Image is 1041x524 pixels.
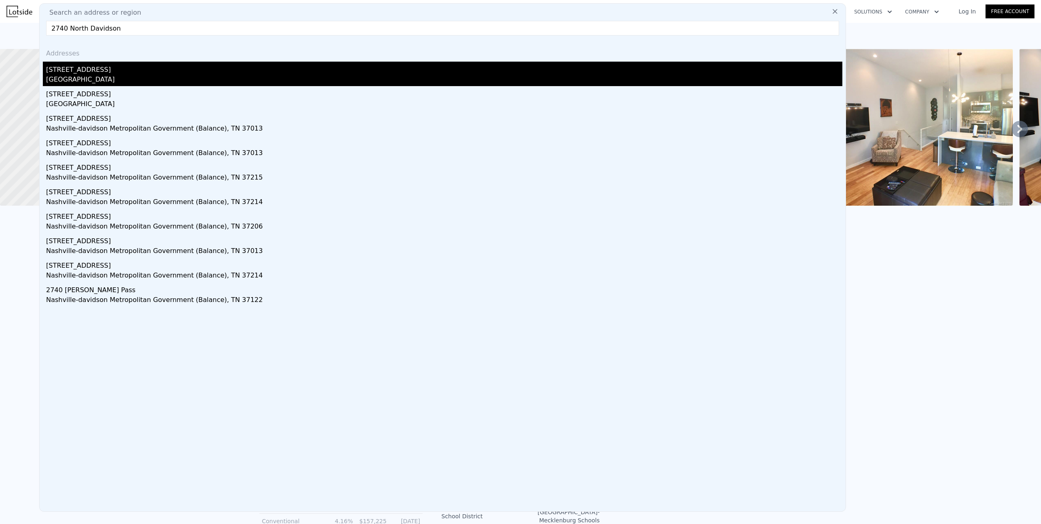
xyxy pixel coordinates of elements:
div: School District [441,512,520,520]
div: [STREET_ADDRESS] [46,209,842,222]
div: [STREET_ADDRESS] [46,111,842,124]
input: Enter an address, city, region, neighborhood or zip code [46,21,839,36]
img: Sale: 88112256 Parcel: 73691144 [804,49,1013,206]
a: Free Account [986,4,1034,18]
div: 2740 [PERSON_NAME] Pass [46,282,842,295]
div: [GEOGRAPHIC_DATA] [46,99,842,111]
button: Solutions [848,4,899,19]
div: Nashville-davidson Metropolitan Government (Balance), TN 37122 [46,295,842,306]
span: Search an address or region [43,8,141,18]
div: Nashville-davidson Metropolitan Government (Balance), TN 37206 [46,222,842,233]
div: [STREET_ADDRESS] [46,233,842,246]
div: [STREET_ADDRESS] [46,258,842,271]
div: Nashville-davidson Metropolitan Government (Balance), TN 37214 [46,197,842,209]
img: Lotside [7,6,32,17]
div: [STREET_ADDRESS] [46,160,842,173]
div: Nashville-davidson Metropolitan Government (Balance), TN 37214 [46,271,842,282]
div: Nashville-davidson Metropolitan Government (Balance), TN 37013 [46,148,842,160]
a: Log In [949,7,986,16]
div: [STREET_ADDRESS] [46,86,842,99]
div: Nashville-davidson Metropolitan Government (Balance), TN 37215 [46,173,842,184]
div: Nashville-davidson Metropolitan Government (Balance), TN 37013 [46,246,842,258]
div: [STREET_ADDRESS] [46,62,842,75]
div: [STREET_ADDRESS] [46,135,842,148]
div: Nashville-davidson Metropolitan Government (Balance), TN 37013 [46,124,842,135]
div: [STREET_ADDRESS] [46,184,842,197]
div: Addresses [43,42,842,62]
button: Company [899,4,946,19]
div: [GEOGRAPHIC_DATA] [46,75,842,86]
